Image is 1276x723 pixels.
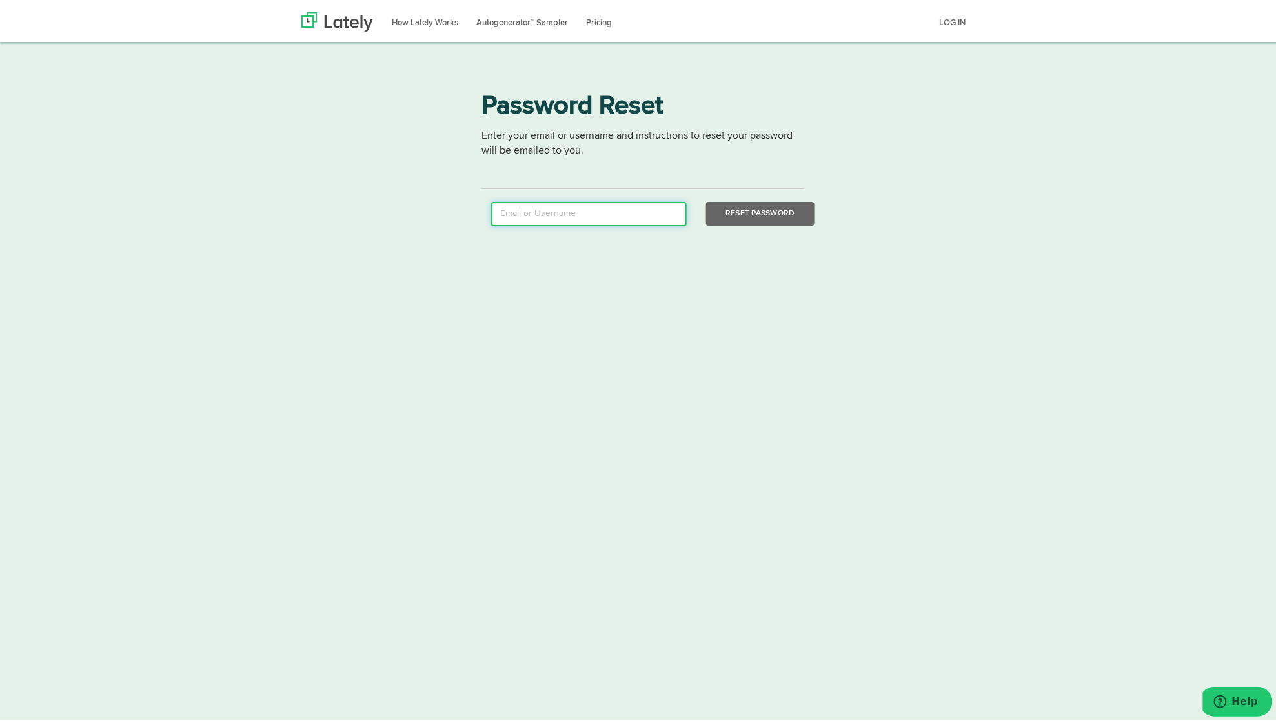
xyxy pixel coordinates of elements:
[491,199,687,224] input: Email or Username
[1203,684,1273,717] iframe: Opens a widget where you can find more information
[481,126,804,175] p: Enter your email or username and instructions to reset your password will be emailed to you.
[301,10,373,29] img: Lately
[481,91,804,120] h1: Password Reset
[706,199,814,223] button: Reset Password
